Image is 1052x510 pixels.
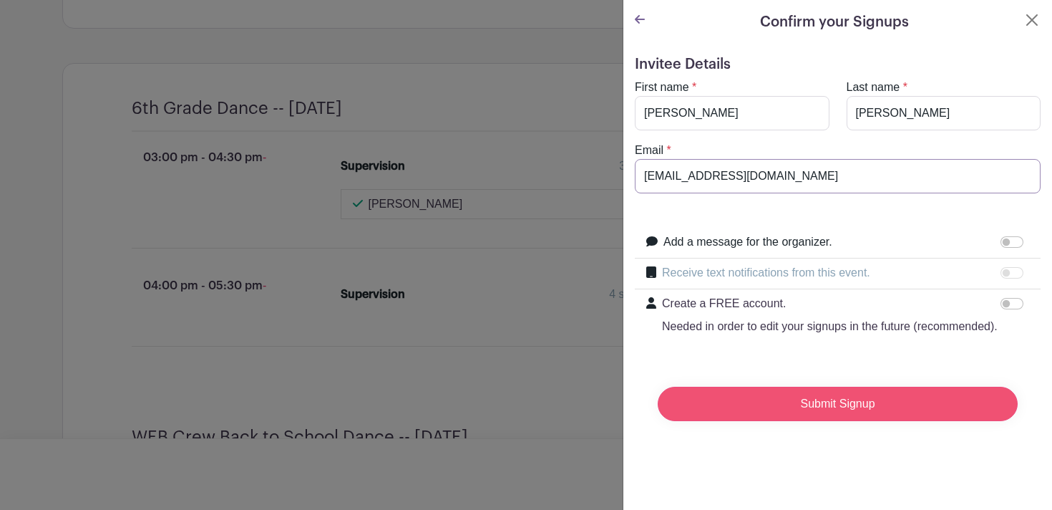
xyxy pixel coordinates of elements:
p: Needed in order to edit your signups in the future (recommended). [662,318,998,335]
label: Add a message for the organizer. [663,234,832,251]
label: Receive text notifications from this event. [662,264,870,282]
h5: Invitee Details [635,56,1041,73]
p: Create a FREE account. [662,295,998,312]
h5: Confirm your Signups [760,11,909,33]
label: First name [635,79,689,96]
label: Email [635,142,663,159]
input: Submit Signup [658,387,1018,421]
button: Close [1023,11,1041,29]
label: Last name [847,79,900,96]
